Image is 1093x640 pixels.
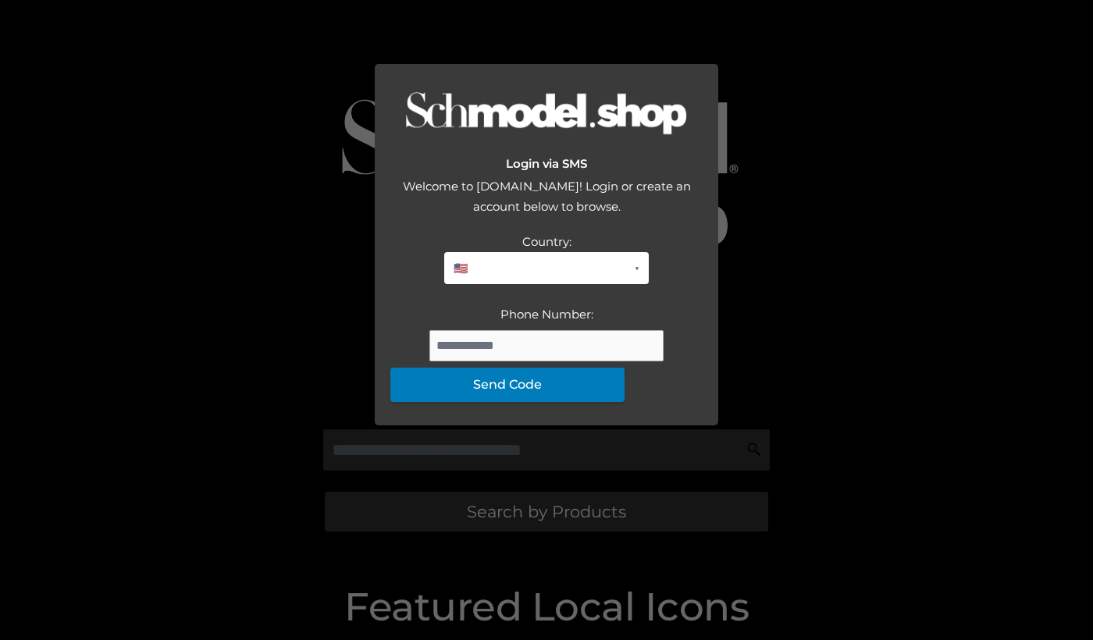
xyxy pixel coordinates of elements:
div: Welcome to [DOMAIN_NAME]! Login or create an account below to browse. [390,176,703,232]
img: Logo [406,91,687,137]
span: 🇺🇸 [GEOGRAPHIC_DATA] (+1) [454,258,628,279]
h2: Login via SMS [390,157,703,171]
label: Phone Number: [500,307,593,322]
label: Country: [522,234,571,249]
button: Send Code [390,368,625,402]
